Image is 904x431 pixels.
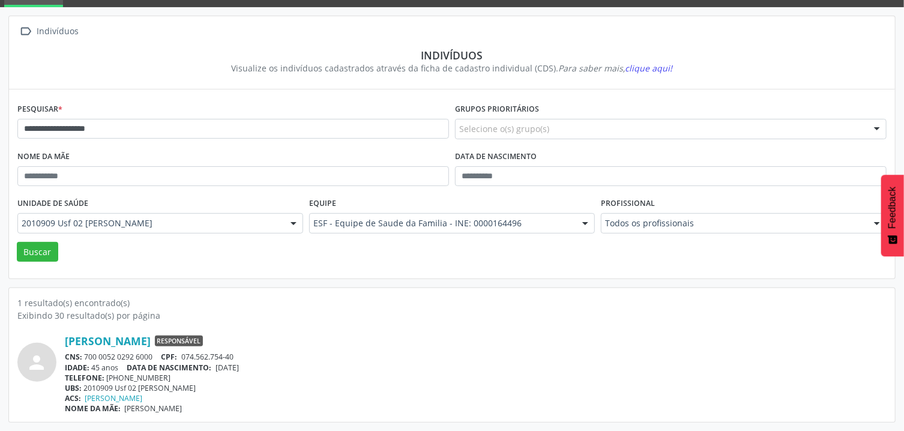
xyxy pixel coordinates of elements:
[85,393,143,403] a: [PERSON_NAME]
[313,217,570,229] span: ESF - Equipe de Saude da Familia - INE: 0000164496
[17,297,887,309] div: 1 resultado(s) encontrado(s)
[26,49,878,62] div: Indivíduos
[65,373,104,383] span: TELEFONE:
[455,148,537,166] label: Data de nascimento
[17,23,81,40] a:  Indivíduos
[65,352,82,362] span: CNS:
[155,336,203,346] span: Responsável
[65,363,887,373] div: 45 anos
[17,309,887,322] div: Exibindo 30 resultado(s) por página
[881,175,904,256] button: Feedback - Mostrar pesquisa
[459,122,549,135] span: Selecione o(s) grupo(s)
[17,242,58,262] button: Buscar
[26,62,878,74] div: Visualize os indivíduos cadastrados através da ficha de cadastro individual (CDS).
[215,363,239,373] span: [DATE]
[17,100,62,119] label: Pesquisar
[605,217,862,229] span: Todos os profissionais
[161,352,178,362] span: CPF:
[65,393,81,403] span: ACS:
[17,194,88,213] label: Unidade de saúde
[125,403,182,414] span: [PERSON_NAME]
[35,23,81,40] div: Indivíduos
[601,194,655,213] label: Profissional
[127,363,212,373] span: DATA DE NASCIMENTO:
[26,352,48,373] i: person
[17,148,70,166] label: Nome da mãe
[559,62,673,74] i: Para saber mais,
[65,373,887,383] div: [PHONE_NUMBER]
[309,194,336,213] label: Equipe
[65,383,887,393] div: 2010909 Usf 02 [PERSON_NAME]
[65,403,121,414] span: NOME DA MÃE:
[65,383,82,393] span: UBS:
[65,352,887,362] div: 700 0052 0292 6000
[17,23,35,40] i: 
[887,187,898,229] span: Feedback
[65,334,151,348] a: [PERSON_NAME]
[625,62,673,74] span: clique aqui!
[22,217,279,229] span: 2010909 Usf 02 [PERSON_NAME]
[181,352,234,362] span: 074.562.754-40
[65,363,89,373] span: IDADE:
[455,100,539,119] label: Grupos prioritários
